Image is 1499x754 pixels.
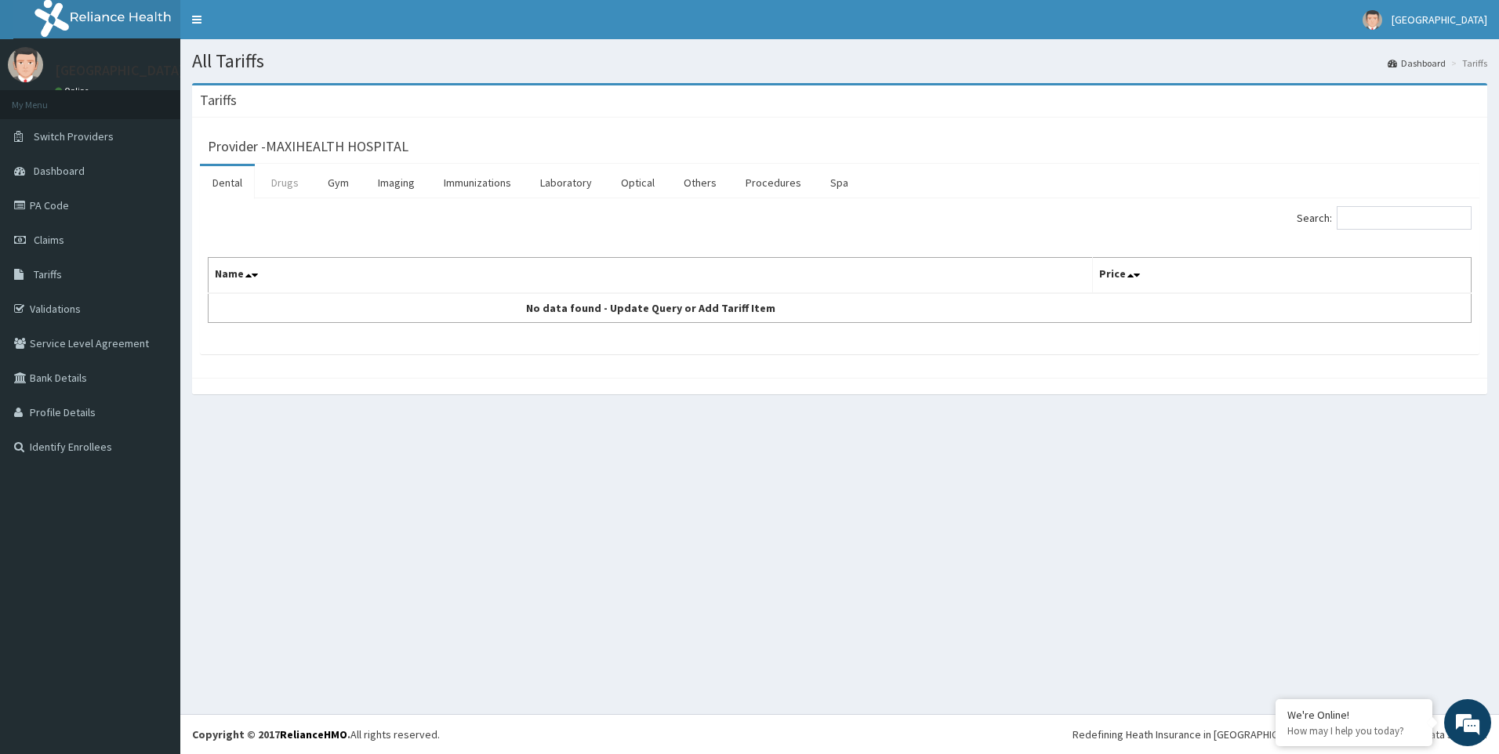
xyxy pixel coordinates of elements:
[1297,206,1472,230] label: Search:
[259,166,311,199] a: Drugs
[1287,708,1421,722] div: We're Online!
[55,85,93,96] a: Online
[315,166,361,199] a: Gym
[1447,56,1487,70] li: Tariffs
[608,166,667,199] a: Optical
[818,166,861,199] a: Spa
[1363,10,1382,30] img: User Image
[192,51,1487,71] h1: All Tariffs
[34,129,114,143] span: Switch Providers
[55,63,184,78] p: [GEOGRAPHIC_DATA]
[671,166,729,199] a: Others
[209,258,1093,294] th: Name
[209,293,1093,323] td: No data found - Update Query or Add Tariff Item
[1073,727,1487,742] div: Redefining Heath Insurance in [GEOGRAPHIC_DATA] using Telemedicine and Data Science!
[34,233,64,247] span: Claims
[365,166,427,199] a: Imaging
[431,166,524,199] a: Immunizations
[1287,724,1421,738] p: How may I help you today?
[528,166,604,199] a: Laboratory
[192,727,350,741] strong: Copyright © 2017 .
[733,166,814,199] a: Procedures
[1392,13,1487,27] span: [GEOGRAPHIC_DATA]
[1337,206,1472,230] input: Search:
[1092,258,1471,294] th: Price
[34,267,62,281] span: Tariffs
[208,140,408,154] h3: Provider - MAXIHEALTH HOSPITAL
[280,727,347,741] a: RelianceHMO
[180,714,1499,754] footer: All rights reserved.
[34,164,85,178] span: Dashboard
[200,93,237,107] h3: Tariffs
[1388,56,1446,70] a: Dashboard
[200,166,255,199] a: Dental
[8,47,43,82] img: User Image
